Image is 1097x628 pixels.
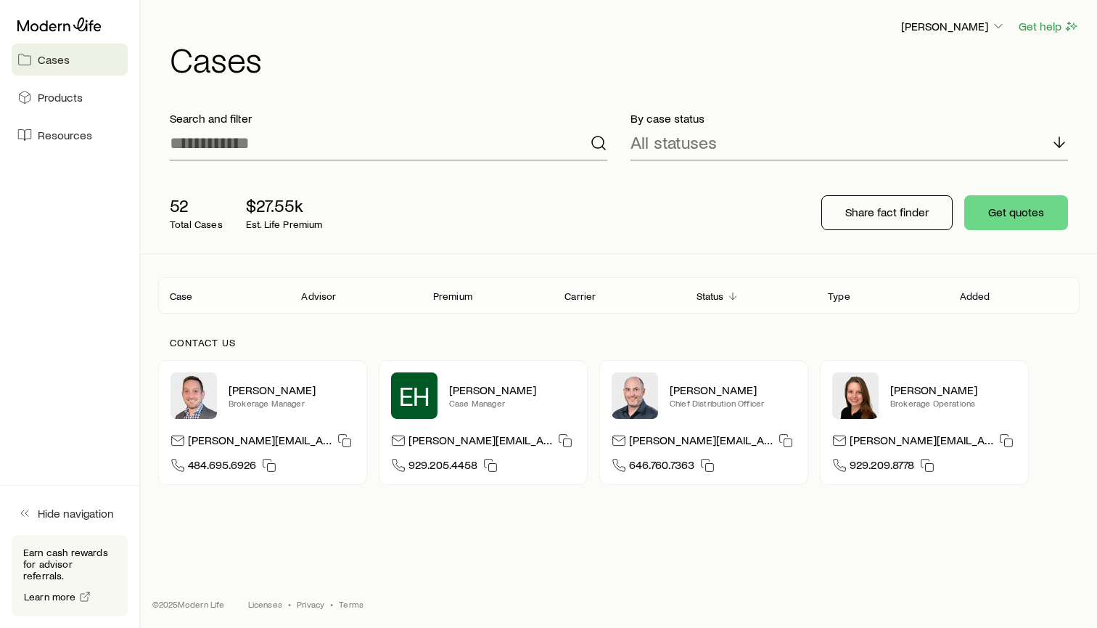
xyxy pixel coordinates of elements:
[960,290,990,302] p: Added
[288,598,291,610] span: •
[170,372,217,419] img: Brandon Parry
[158,277,1080,314] div: Client cases
[330,598,333,610] span: •
[850,457,914,477] span: 929.209.8778
[901,19,1006,33] p: [PERSON_NAME]
[697,290,724,302] p: Status
[890,397,1016,409] p: Brokerage Operations
[38,128,92,142] span: Resources
[246,219,323,230] p: Est. Life Premium
[301,290,336,302] p: Advisor
[339,598,363,610] a: Terms
[845,205,929,219] p: Share fact finder
[229,397,355,409] p: Brokerage Manager
[188,457,256,477] span: 484.695.6926
[246,195,323,216] p: $27.55k
[170,195,223,216] p: 52
[629,433,773,452] p: [PERSON_NAME][EMAIL_ADDRESS][DOMAIN_NAME]
[408,457,477,477] span: 929.205.4458
[890,383,1016,397] p: [PERSON_NAME]
[12,119,128,151] a: Resources
[170,111,607,126] p: Search and filter
[248,598,282,610] a: Licenses
[670,383,796,397] p: [PERSON_NAME]
[399,381,430,410] span: EH
[12,535,128,616] div: Earn cash rewards for advisor referrals.Learn more
[170,290,193,302] p: Case
[828,290,850,302] p: Type
[630,132,717,152] p: All statuses
[38,90,83,105] span: Products
[152,598,225,610] p: © 2025 Modern Life
[964,195,1068,230] button: Get quotes
[12,81,128,113] a: Products
[23,547,116,582] p: Earn cash rewards for advisor referrals.
[24,592,76,602] span: Learn more
[630,111,1068,126] p: By case status
[900,18,1006,36] button: [PERSON_NAME]
[821,195,953,230] button: Share fact finder
[564,290,596,302] p: Carrier
[449,397,575,409] p: Case Manager
[629,457,694,477] span: 646.760.7363
[449,383,575,397] p: [PERSON_NAME]
[38,52,70,67] span: Cases
[188,433,332,452] p: [PERSON_NAME][EMAIL_ADDRESS][DOMAIN_NAME]
[297,598,324,610] a: Privacy
[850,433,993,452] p: [PERSON_NAME][EMAIL_ADDRESS][DOMAIN_NAME]
[408,433,552,452] p: [PERSON_NAME][EMAIL_ADDRESS][DOMAIN_NAME]
[433,290,472,302] p: Premium
[12,44,128,76] a: Cases
[170,337,1068,348] p: Contact us
[170,219,223,230] p: Total Cases
[612,372,658,419] img: Dan Pierson
[12,497,128,529] button: Hide navigation
[170,41,1080,76] h1: Cases
[832,372,879,419] img: Ellen Wall
[670,397,796,409] p: Chief Distribution Officer
[38,506,114,521] span: Hide navigation
[1018,18,1080,35] button: Get help
[229,383,355,397] p: [PERSON_NAME]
